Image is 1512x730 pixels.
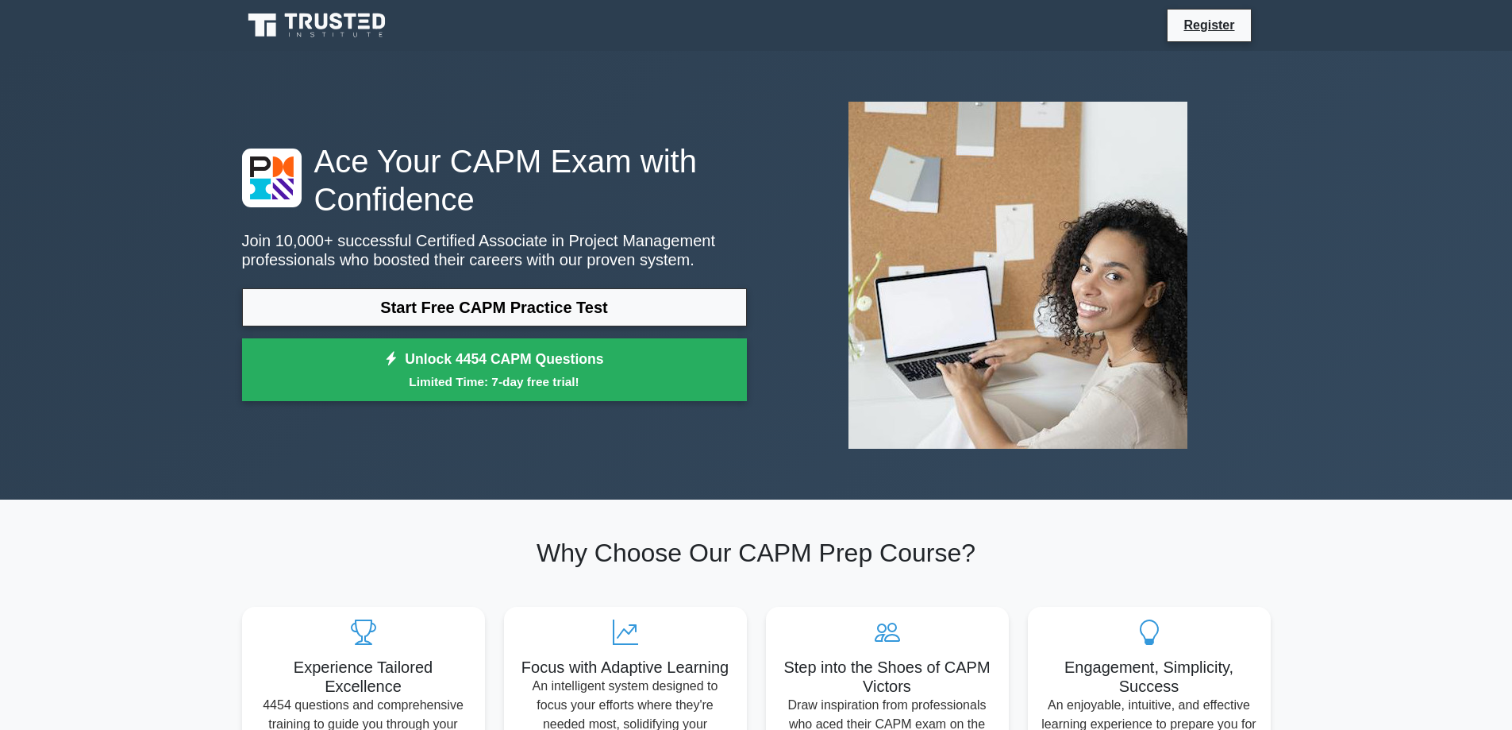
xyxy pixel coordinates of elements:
[242,231,747,269] p: Join 10,000+ successful Certified Associate in Project Management professionals who boosted their...
[262,373,727,391] small: Limited Time: 7-day free trial!
[1041,658,1258,696] h5: Engagement, Simplicity, Success
[242,538,1271,568] h2: Why Choose Our CAPM Prep Course?
[242,338,747,402] a: Unlock 4454 CAPM QuestionsLimited Time: 7-day free trial!
[1174,15,1244,35] a: Register
[255,658,472,696] h5: Experience Tailored Excellence
[242,288,747,326] a: Start Free CAPM Practice Test
[779,658,996,696] h5: Step into the Shoes of CAPM Victors
[242,142,747,218] h1: Ace Your CAPM Exam with Confidence
[517,658,734,677] h5: Focus with Adaptive Learning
